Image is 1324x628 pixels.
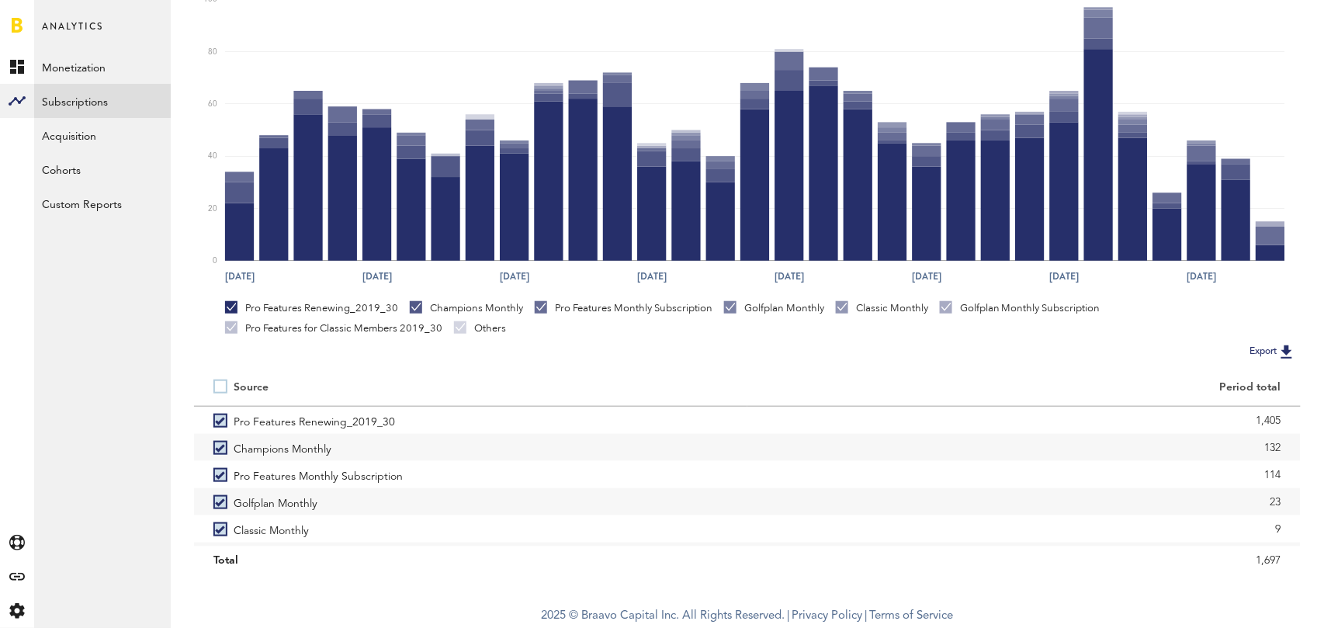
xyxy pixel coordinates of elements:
div: Champions Monthly [410,301,523,315]
span: Pro Features Renewing_2019_30 [234,407,395,434]
div: 1,405 [767,409,1281,432]
div: Pro Features for Classic Members 2019_30 [225,321,442,335]
text: [DATE] [637,270,667,284]
text: [DATE] [912,270,941,284]
div: 23 [767,491,1281,514]
div: Classic Monthly [836,301,928,315]
span: 2025 © Braavo Capital Inc. All Rights Reserved. [542,605,785,628]
span: Golfplan Monthly Subscription [234,543,382,570]
div: 114 [767,463,1281,487]
img: Export [1277,342,1296,361]
div: Golfplan Monthly Subscription [940,301,1100,315]
button: Export [1246,342,1301,362]
text: 20 [208,205,217,213]
div: 6 [767,545,1281,568]
text: [DATE] [775,270,804,284]
span: Champions Monthly [234,434,331,461]
span: Support [33,11,88,25]
a: Monetization [34,50,171,84]
div: Others [454,321,506,335]
div: Total [213,549,728,572]
a: Subscriptions [34,84,171,118]
a: Terms of Service [870,610,954,622]
div: 9 [767,518,1281,541]
div: Pro Features Monthly Subscription [535,301,712,315]
div: Pro Features Renewing_2019_30 [225,301,398,315]
text: 80 [208,48,217,56]
span: Pro Features Monthly Subscription [234,461,403,488]
div: Source [234,381,269,394]
a: Privacy Policy [792,610,863,622]
span: Classic Monthly [234,515,309,543]
text: [DATE] [1187,270,1216,284]
text: [DATE] [500,270,529,284]
text: 60 [208,100,217,108]
text: 40 [208,153,217,161]
span: Golfplan Monthly [234,488,317,515]
text: [DATE] [362,270,392,284]
a: Cohorts [34,152,171,186]
text: [DATE] [1049,270,1079,284]
a: Acquisition [34,118,171,152]
div: Golfplan Monthly [724,301,824,315]
div: Period total [767,381,1281,394]
a: Custom Reports [34,186,171,220]
div: 132 [767,436,1281,460]
span: Analytics [42,17,103,50]
div: 1,697 [767,549,1281,572]
text: 0 [213,257,217,265]
text: [DATE] [225,270,255,284]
